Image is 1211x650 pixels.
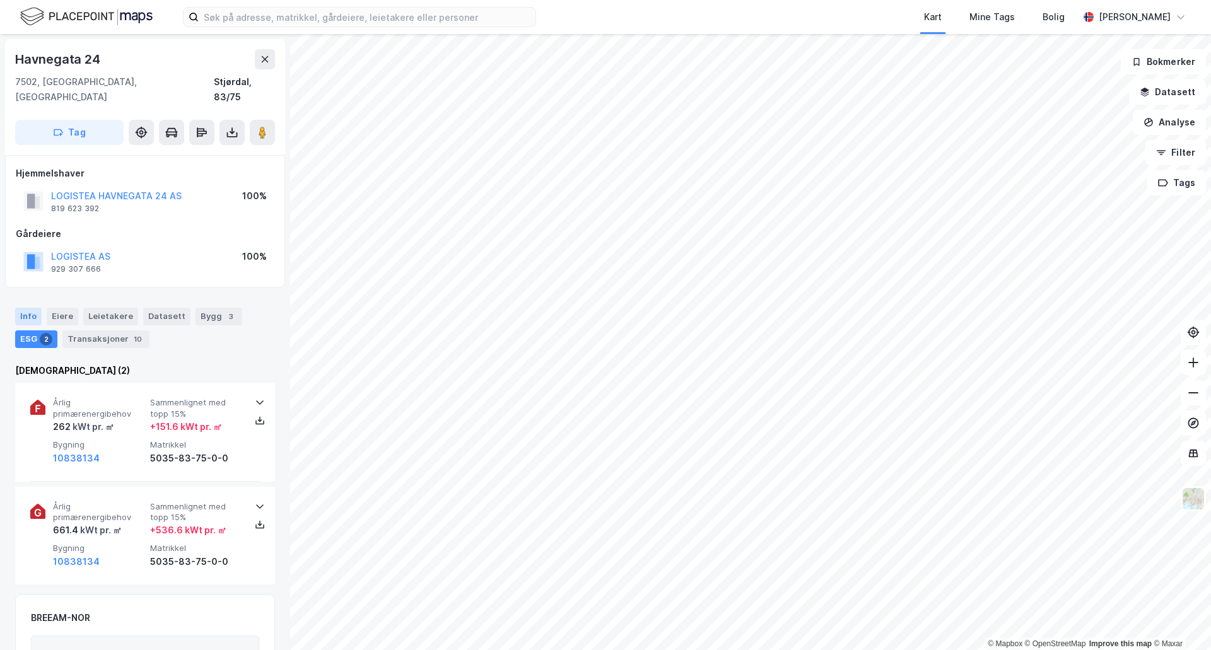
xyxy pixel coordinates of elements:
div: Info [15,308,42,325]
div: Leietakere [83,308,138,325]
div: Kart [924,9,942,25]
div: + 536.6 kWt pr. ㎡ [150,523,226,538]
div: 262 [53,419,114,434]
div: Stjørdal, 83/75 [214,74,275,105]
button: Bokmerker [1121,49,1206,74]
a: Mapbox [988,639,1022,648]
div: 2 [40,333,52,345]
div: Mine Tags [969,9,1015,25]
iframe: Chat Widget [1148,589,1211,650]
img: logo.f888ab2527a4732fd821a326f86c7f29.svg [20,6,153,28]
button: 10838134 [53,554,100,569]
div: 661.4 [53,523,122,538]
div: 3 [225,310,237,323]
span: Årlig primærenergibehov [53,501,145,523]
div: 7502, [GEOGRAPHIC_DATA], [GEOGRAPHIC_DATA] [15,74,214,105]
span: Matrikkel [150,543,242,554]
div: + 151.6 kWt pr. ㎡ [150,419,222,434]
a: Improve this map [1089,639,1152,648]
button: Datasett [1129,79,1206,105]
div: kWt pr. ㎡ [78,523,122,538]
div: Havnegata 24 [15,49,103,69]
div: Kontrollprogram for chat [1148,589,1211,650]
div: 5035-83-75-0-0 [150,554,242,569]
div: 100% [242,189,267,204]
button: Tag [15,120,124,145]
div: 5035-83-75-0-0 [150,451,242,466]
input: Søk på adresse, matrikkel, gårdeiere, leietakere eller personer [199,8,535,26]
span: Matrikkel [150,439,242,450]
div: [DEMOGRAPHIC_DATA] (2) [15,363,275,378]
div: kWt pr. ㎡ [71,419,114,434]
button: 10838134 [53,451,100,466]
button: Tags [1147,170,1206,195]
div: 929 307 666 [51,264,101,274]
span: Sammenlignet med topp 15% [150,501,242,523]
div: Datasett [143,308,190,325]
span: Sammenlignet med topp 15% [150,397,242,419]
div: Hjemmelshaver [16,166,274,181]
img: Z [1181,487,1205,511]
div: 10 [131,333,144,345]
div: Bygg [196,308,242,325]
span: Bygning [53,543,145,554]
span: Bygning [53,439,145,450]
div: Gårdeiere [16,226,274,241]
div: 100% [242,249,267,264]
div: Bolig [1043,9,1065,25]
div: BREEAM-NOR [31,610,90,625]
div: Transaksjoner [62,330,149,348]
button: Filter [1145,140,1206,165]
div: ESG [15,330,57,348]
div: Eiere [47,308,78,325]
a: OpenStreetMap [1025,639,1086,648]
div: 819 623 392 [51,204,99,214]
div: [PERSON_NAME] [1099,9,1171,25]
span: Årlig primærenergibehov [53,397,145,419]
button: Analyse [1133,110,1206,135]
